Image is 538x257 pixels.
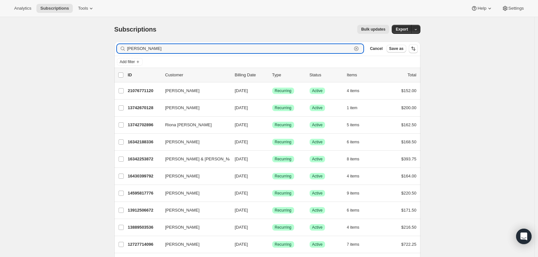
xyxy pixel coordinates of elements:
[161,137,226,147] button: [PERSON_NAME]
[347,157,360,162] span: 8 items
[128,122,160,128] p: 13742702896
[161,205,226,215] button: [PERSON_NAME]
[347,86,367,95] button: 4 items
[272,72,304,78] div: Type
[161,154,226,164] button: [PERSON_NAME] & [PERSON_NAME]
[387,45,406,52] button: Save as
[14,6,31,11] span: Analytics
[117,58,143,66] button: Add filter
[161,120,226,130] button: Riona [PERSON_NAME]
[235,191,248,195] span: [DATE]
[347,240,367,249] button: 7 items
[128,105,160,111] p: 13742670128
[128,206,417,215] div: 13912506672[PERSON_NAME][DATE]SuccessRecurringSuccessActive6 items$171.50
[347,189,367,198] button: 9 items
[165,173,200,179] span: [PERSON_NAME]
[401,105,417,110] span: $200.00
[310,72,342,78] p: Status
[78,6,88,11] span: Tools
[312,157,323,162] span: Active
[128,155,417,164] div: 16342253872[PERSON_NAME] & [PERSON_NAME][DATE]SuccessRecurringSuccessActive8 items$393.75
[165,224,200,231] span: [PERSON_NAME]
[128,172,417,181] div: 16430399792[PERSON_NAME][DATE]SuccessRecurringSuccessActive4 items$164.00
[235,88,248,93] span: [DATE]
[312,225,323,230] span: Active
[128,139,160,145] p: 16342188336
[128,120,417,129] div: 13742702896Riona [PERSON_NAME][DATE]SuccessRecurringSuccessActive5 items$162.50
[128,72,417,78] div: IDCustomerBilling DateTypeStatusItemsTotal
[165,88,200,94] span: [PERSON_NAME]
[165,190,200,196] span: [PERSON_NAME]
[165,241,200,248] span: [PERSON_NAME]
[128,207,160,214] p: 13912506672
[347,242,360,247] span: 7 items
[408,72,416,78] p: Total
[312,208,323,213] span: Active
[128,86,417,95] div: 21076771120[PERSON_NAME][DATE]SuccessRecurringSuccessActive4 items$152.00
[347,206,367,215] button: 6 items
[392,25,412,34] button: Export
[347,105,358,110] span: 1 item
[114,26,157,33] span: Subscriptions
[477,6,486,11] span: Help
[161,188,226,198] button: [PERSON_NAME]
[396,27,408,32] span: Export
[165,72,230,78] p: Customer
[275,139,292,145] span: Recurring
[128,88,160,94] p: 21076771120
[128,156,160,162] p: 16342253872
[498,4,528,13] button: Settings
[128,241,160,248] p: 12727714096
[235,174,248,178] span: [DATE]
[161,222,226,233] button: [PERSON_NAME]
[127,44,352,53] input: Filter subscribers
[165,156,239,162] span: [PERSON_NAME] & [PERSON_NAME]
[235,242,248,247] span: [DATE]
[10,4,35,13] button: Analytics
[40,6,69,11] span: Subscriptions
[165,207,200,214] span: [PERSON_NAME]
[128,189,417,198] div: 14595817776[PERSON_NAME][DATE]SuccessRecurringSuccessActive9 items$220.50
[275,122,292,128] span: Recurring
[235,122,248,127] span: [DATE]
[401,225,417,230] span: $216.50
[347,120,367,129] button: 5 items
[161,239,226,250] button: [PERSON_NAME]
[401,191,417,195] span: $220.50
[347,191,360,196] span: 9 items
[401,208,417,213] span: $171.50
[389,46,404,51] span: Save as
[401,174,417,178] span: $164.00
[275,225,292,230] span: Recurring
[128,190,160,196] p: 14595817776
[161,103,226,113] button: [PERSON_NAME]
[36,4,73,13] button: Subscriptions
[367,45,385,52] button: Cancel
[275,242,292,247] span: Recurring
[370,46,382,51] span: Cancel
[347,223,367,232] button: 4 items
[401,88,417,93] span: $152.00
[347,138,367,147] button: 6 items
[275,105,292,110] span: Recurring
[312,139,323,145] span: Active
[275,157,292,162] span: Recurring
[347,122,360,128] span: 5 items
[128,72,160,78] p: ID
[347,139,360,145] span: 6 items
[235,208,248,213] span: [DATE]
[357,25,389,34] button: Bulk updates
[409,44,418,53] button: Sort the results
[312,88,323,93] span: Active
[401,139,417,144] span: $168.50
[347,225,360,230] span: 4 items
[312,242,323,247] span: Active
[275,174,292,179] span: Recurring
[161,86,226,96] button: [PERSON_NAME]
[347,172,367,181] button: 4 items
[235,72,267,78] p: Billing Date
[312,174,323,179] span: Active
[235,157,248,161] span: [DATE]
[74,4,98,13] button: Tools
[401,242,417,247] span: $722.25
